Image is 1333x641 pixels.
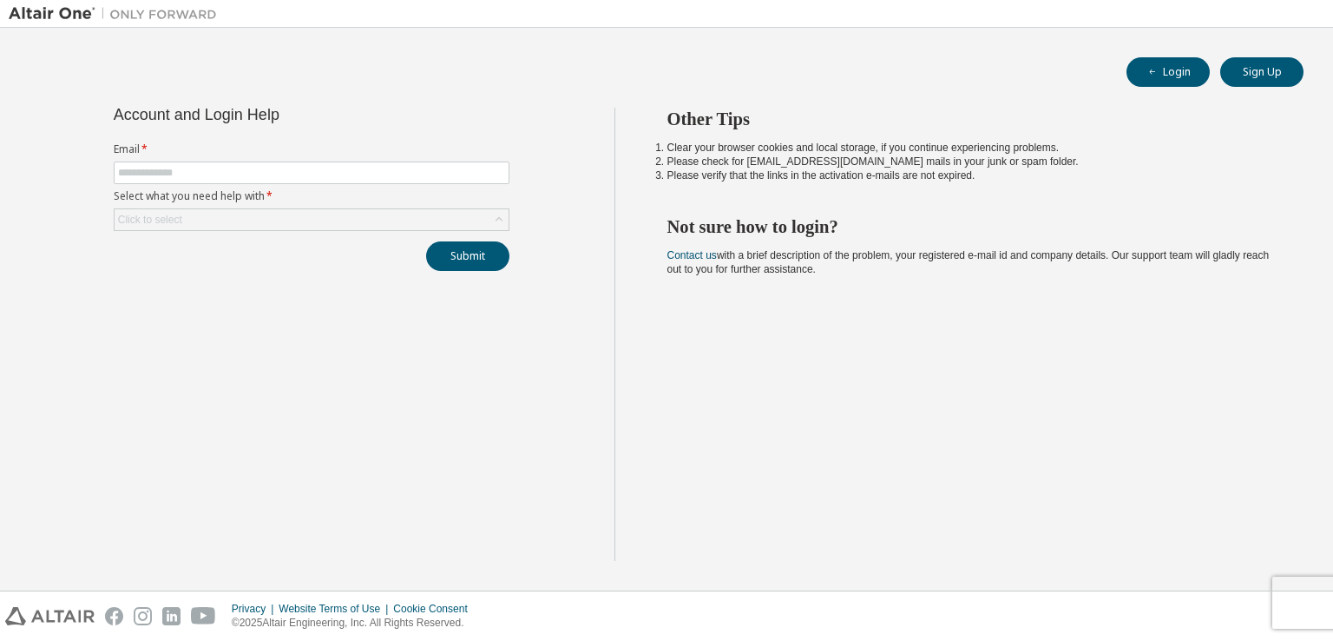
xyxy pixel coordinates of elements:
h2: Not sure how to login? [667,215,1273,238]
li: Please verify that the links in the activation e-mails are not expired. [667,169,1273,182]
label: Select what you need help with [114,189,509,203]
img: instagram.svg [134,607,152,625]
button: Sign Up [1220,57,1303,87]
a: Contact us [667,249,717,261]
img: linkedin.svg [162,607,181,625]
li: Clear your browser cookies and local storage, if you continue experiencing problems. [667,141,1273,155]
img: altair_logo.svg [5,607,95,625]
img: Altair One [9,5,226,23]
p: © 2025 Altair Engineering, Inc. All Rights Reserved. [232,616,478,631]
div: Cookie Consent [393,602,477,616]
div: Click to select [115,209,509,230]
button: Submit [426,241,509,271]
img: facebook.svg [105,607,123,625]
div: Click to select [118,213,182,227]
span: with a brief description of the problem, your registered e-mail id and company details. Our suppo... [667,249,1270,275]
div: Account and Login Help [114,108,430,122]
div: Privacy [232,602,279,616]
button: Login [1126,57,1210,87]
label: Email [114,142,509,156]
li: Please check for [EMAIL_ADDRESS][DOMAIN_NAME] mails in your junk or spam folder. [667,155,1273,169]
img: youtube.svg [191,607,216,625]
div: Website Terms of Use [279,602,393,616]
h2: Other Tips [667,108,1273,130]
